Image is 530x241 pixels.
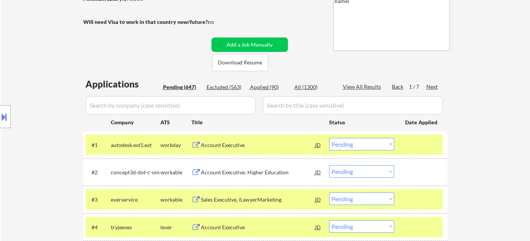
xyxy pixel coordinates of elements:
[201,141,315,149] div: Account Executive
[201,169,315,176] div: Account Executive: Higher Education
[314,165,322,179] div: JD
[111,141,160,149] div: autodesk.wd1.ext
[250,83,288,91] div: Applied (90)
[343,83,383,91] div: View All Results
[201,196,315,203] div: Sales Executive, iLawyerMarketing
[212,54,268,71] button: Download Resume
[160,169,191,176] div: workable
[201,224,315,231] div: Account Executive
[111,196,160,203] div: everservice
[160,119,191,126] div: ATS
[83,19,209,25] strong: Will need Visa to work in that country now/future?:
[160,141,191,149] div: workday
[207,83,244,91] div: Excluded (563)
[314,192,322,206] div: JD
[426,83,438,91] div: Next
[409,83,426,91] div: 1 / 7
[111,119,160,126] div: Company
[329,115,394,129] div: Status
[392,83,404,91] div: Back
[163,83,201,91] div: Pending (647)
[111,224,160,231] div: tryjeeves
[160,196,191,203] div: workable
[111,169,160,176] div: concept3d-dot-c-om
[211,38,288,52] button: Add a Job Manually
[405,119,438,126] div: Date Applied
[314,220,322,234] div: JD
[160,224,191,231] div: lever
[294,83,332,91] div: All (1300)
[191,119,322,126] div: Title
[85,96,256,114] input: Search by company (case sensitive)
[208,18,230,26] div: no
[263,96,443,114] input: Search by title (case sensitive)
[92,224,105,231] div: #4
[92,196,105,203] div: #3
[314,138,322,152] div: JD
